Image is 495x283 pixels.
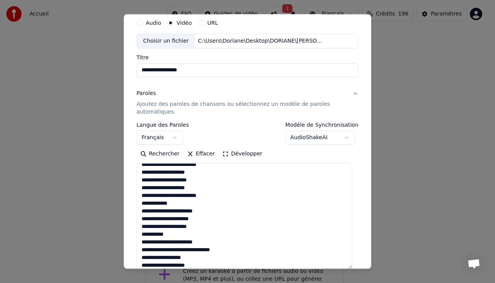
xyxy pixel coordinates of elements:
div: Choisir un fichier [137,35,195,48]
button: ParolesAjoutez des paroles de chansons ou sélectionnez un modèle de paroles automatiques [137,83,358,122]
p: Ajoutez des paroles de chansons ou sélectionnez un modèle de paroles automatiques [137,100,346,116]
label: Titre [137,55,358,60]
label: Audio [146,21,161,26]
div: Paroles [137,90,156,97]
label: Langue des Paroles [137,122,189,128]
div: C:\Users\Doriane\Desktop\DORIANE\[PERSON_NAME][MEDICAL_DATA] - Ex Aimé.mp4 [195,38,326,45]
label: URL [207,21,218,26]
label: Modèle de Synchronisation [285,122,358,128]
div: ParolesAjoutez des paroles de chansons ou sélectionnez un modèle de paroles automatiques [137,122,358,275]
button: Rechercher [137,148,183,160]
button: Effacer [183,148,218,160]
label: Vidéo [177,21,192,26]
button: Développer [218,148,266,160]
